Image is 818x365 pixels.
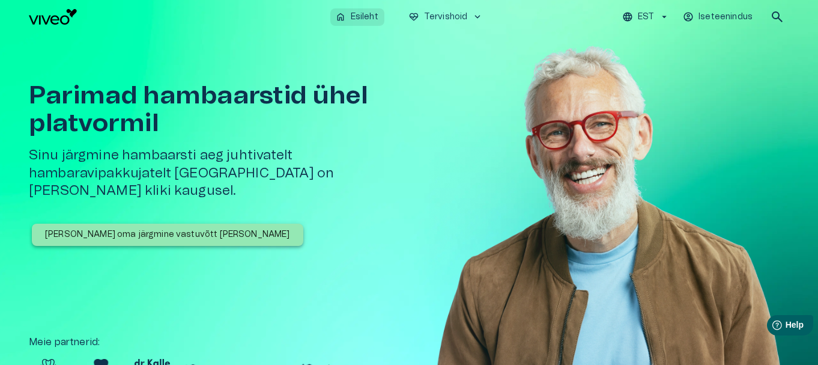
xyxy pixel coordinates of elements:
span: home [335,11,346,22]
p: Iseteenindus [698,11,753,23]
iframe: Help widget launcher [724,310,818,344]
button: homeEsileht [330,8,384,26]
p: Meie partnerid : [29,335,789,349]
p: EST [638,11,654,23]
span: search [770,10,784,24]
a: Navigate to homepage [29,9,326,25]
button: EST [620,8,671,26]
button: open search modal [765,5,789,29]
span: ecg_heart [408,11,419,22]
button: [PERSON_NAME] oma järgmine vastuvõtt [PERSON_NAME] [32,224,303,246]
button: ecg_heartTervishoidkeyboard_arrow_down [404,8,488,26]
p: Tervishoid [424,11,468,23]
span: keyboard_arrow_down [472,11,483,22]
p: [PERSON_NAME] oma järgmine vastuvõtt [PERSON_NAME] [45,229,290,241]
img: Viveo logo [29,9,77,25]
button: Iseteenindus [681,8,756,26]
p: Esileht [351,11,378,23]
h1: Parimad hambaarstid ühel platvormil [29,82,418,137]
h5: Sinu järgmine hambaarsti aeg juhtivatelt hambaravipakkujatelt [GEOGRAPHIC_DATA] on [PERSON_NAME] ... [29,147,418,200]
